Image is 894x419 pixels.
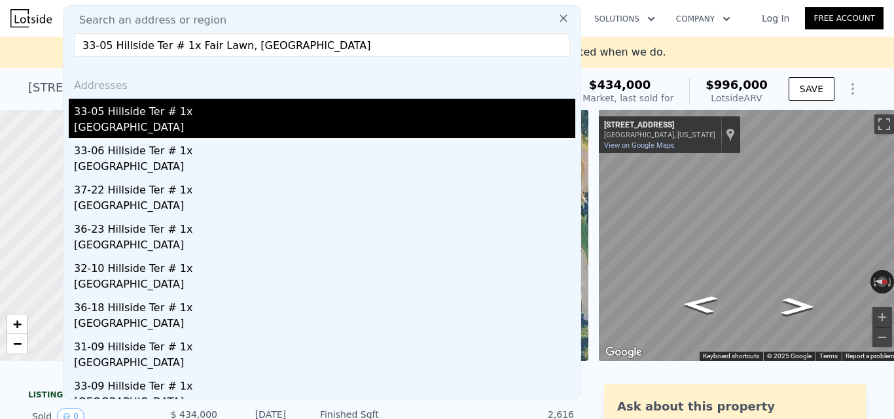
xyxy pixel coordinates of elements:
[28,78,277,97] div: [STREET_ADDRESS] , River Edge , NJ 07661
[706,78,768,92] span: $996,000
[74,177,575,198] div: 37-22 Hillside Ter # 1x
[69,67,575,99] div: Addresses
[840,76,866,102] button: Show Options
[668,292,733,318] path: Go South, County Rd 503
[604,120,715,131] div: [STREET_ADDRESS]
[74,394,575,412] div: [GEOGRAPHIC_DATA]
[789,77,834,101] button: SAVE
[74,198,575,216] div: [GEOGRAPHIC_DATA]
[706,92,768,105] div: Lotside ARV
[74,316,575,334] div: [GEOGRAPHIC_DATA]
[74,159,575,177] div: [GEOGRAPHIC_DATA]
[74,277,575,295] div: [GEOGRAPHIC_DATA]
[767,352,812,360] span: © 2025 Google
[666,7,741,31] button: Company
[874,114,894,134] button: Toggle fullscreen view
[602,344,645,361] a: Open this area in Google Maps (opens a new window)
[7,314,27,334] a: Zoom in
[703,352,759,361] button: Keyboard shortcuts
[74,355,575,373] div: [GEOGRAPHIC_DATA]
[604,131,715,139] div: [GEOGRAPHIC_DATA], [US_STATE]
[13,335,22,352] span: −
[74,334,575,355] div: 31-09 Hillside Ter # 1x
[28,390,290,403] div: LISTING & SALE HISTORY
[819,352,838,360] a: Terms (opens in new tab)
[74,256,575,277] div: 32-10 Hillside Ter # 1x
[74,295,575,316] div: 36-18 Hillside Ter # 1x
[872,307,892,327] button: Zoom in
[805,7,884,29] a: Free Account
[74,33,570,57] input: Enter an address, city, region, neighborhood or zip code
[870,270,878,293] button: Rotate counterclockwise
[566,92,673,105] div: Off Market, last sold for
[74,120,575,138] div: [GEOGRAPHIC_DATA]
[13,316,22,332] span: +
[74,237,575,256] div: [GEOGRAPHIC_DATA]
[74,373,575,394] div: 33-09 Hillside Ter # 1x
[584,7,666,31] button: Solutions
[870,276,894,288] button: Reset the view
[766,293,829,319] path: Go North, County Rd 503
[10,9,52,27] img: Lotside
[746,12,805,25] a: Log In
[887,270,894,293] button: Rotate clockwise
[74,216,575,237] div: 36-23 Hillside Ter # 1x
[872,327,892,347] button: Zoom out
[7,334,27,354] a: Zoom out
[69,12,226,28] span: Search an address or region
[602,344,645,361] img: Google
[726,127,735,142] a: Show location on map
[589,78,651,92] span: $434,000
[74,138,575,159] div: 33-06 Hillside Ter # 1x
[604,141,675,150] a: View on Google Maps
[617,397,853,416] div: Ask about this property
[74,99,575,120] div: 33-05 Hillside Ter # 1x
